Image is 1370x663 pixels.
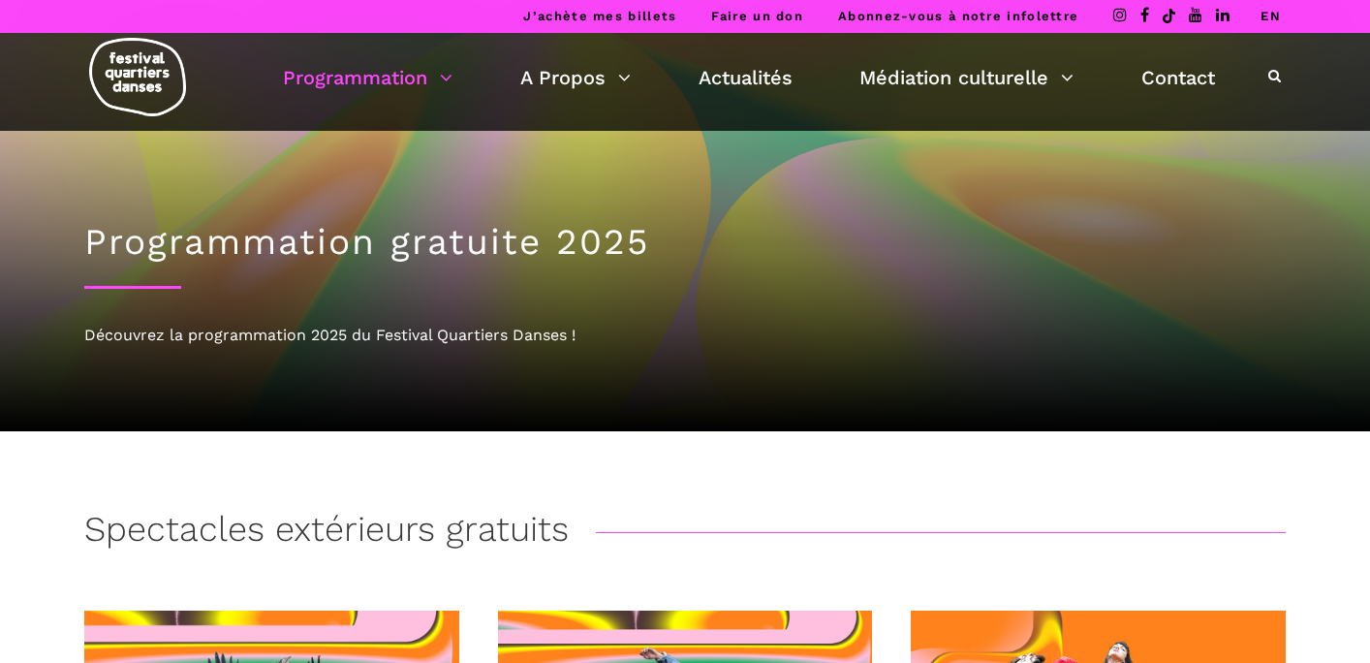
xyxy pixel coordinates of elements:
a: A Propos [520,61,631,94]
h3: Spectacles extérieurs gratuits [84,509,569,557]
a: J’achète mes billets [523,9,676,23]
div: Découvrez la programmation 2025 du Festival Quartiers Danses ! [84,323,1286,348]
a: Abonnez-vous à notre infolettre [838,9,1078,23]
a: Faire un don [711,9,803,23]
a: Actualités [699,61,793,94]
a: Contact [1141,61,1215,94]
a: EN [1261,9,1281,23]
img: logo-fqd-med [89,38,186,116]
h1: Programmation gratuite 2025 [84,221,1286,264]
a: Médiation culturelle [859,61,1074,94]
a: Programmation [283,61,452,94]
